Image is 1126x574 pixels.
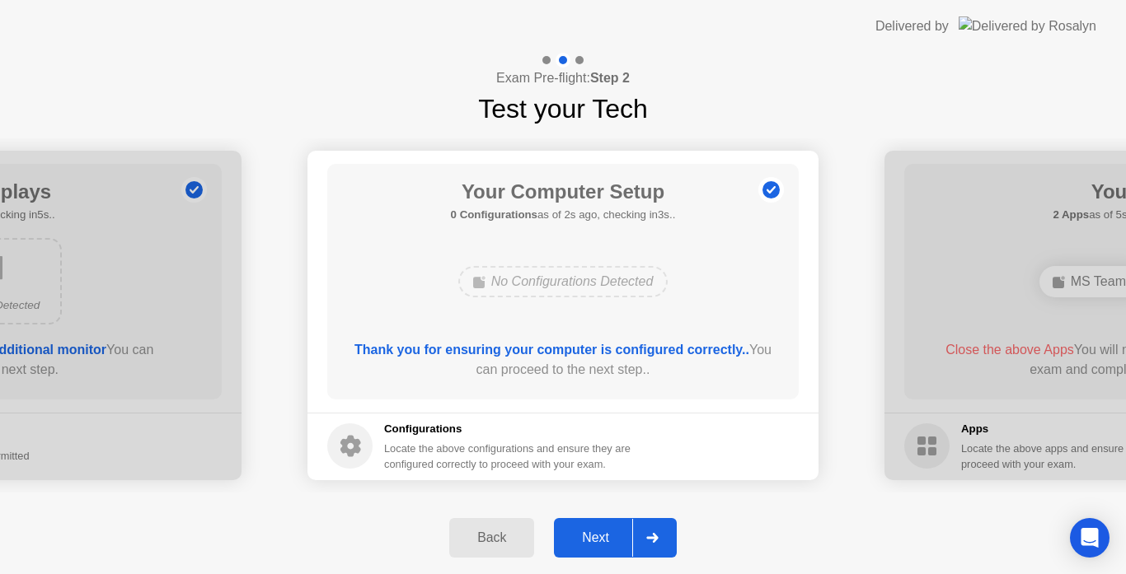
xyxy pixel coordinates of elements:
div: You can proceed to the next step.. [351,340,776,380]
h5: as of 2s ago, checking in3s.. [451,207,676,223]
button: Next [554,518,677,558]
div: Next [559,530,632,545]
div: Back [454,530,529,545]
h5: Configurations [384,421,634,437]
button: Back [449,518,534,558]
div: No Configurations Detected [458,266,669,297]
h4: Exam Pre-flight: [496,68,630,88]
div: Delivered by [875,16,949,36]
b: Step 2 [590,71,630,85]
h1: Test your Tech [478,89,648,128]
b: 0 Configurations [451,208,537,221]
h1: Your Computer Setup [451,177,676,207]
img: Delivered by Rosalyn [959,16,1096,35]
div: Open Intercom Messenger [1070,518,1110,558]
b: Thank you for ensuring your computer is configured correctly.. [354,343,749,357]
div: Locate the above configurations and ensure they are configured correctly to proceed with your exam. [384,441,634,472]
